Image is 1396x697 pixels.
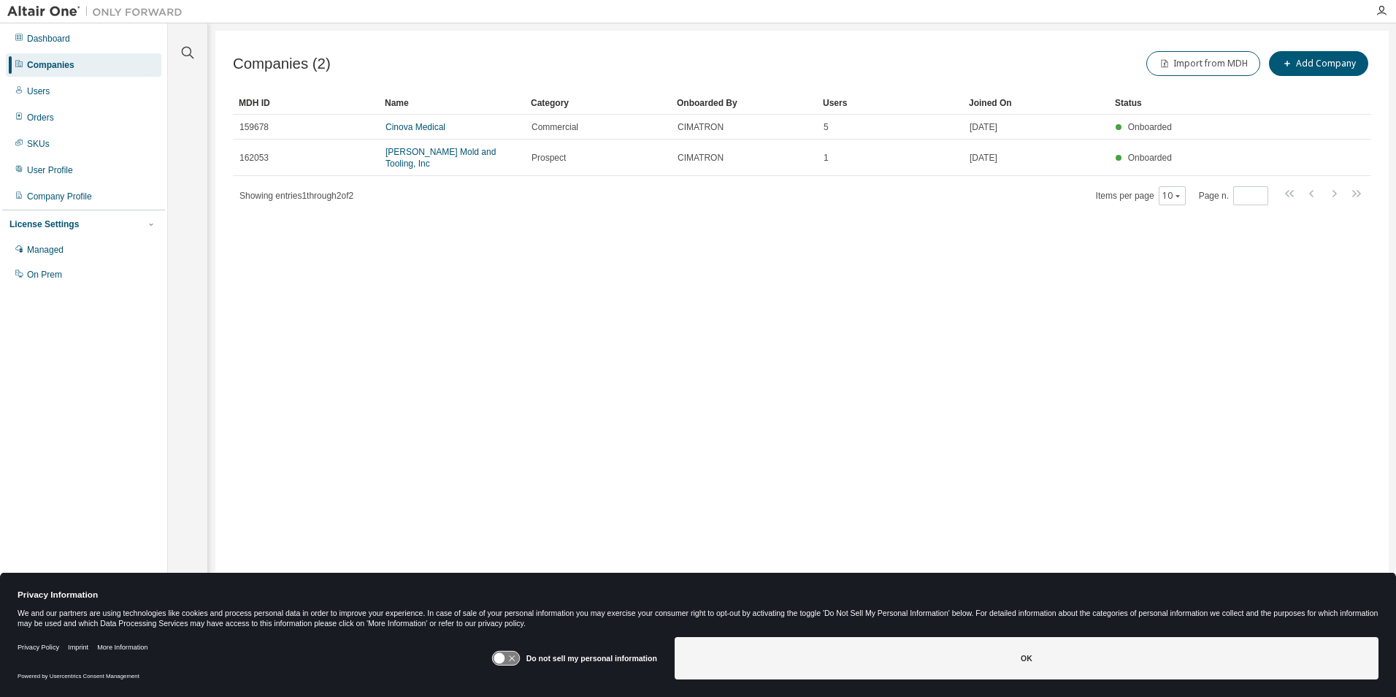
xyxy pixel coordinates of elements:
span: CIMATRON [678,152,724,164]
div: Joined On [969,91,1103,115]
span: 5 [824,121,829,133]
span: 162053 [239,152,269,164]
div: Category [531,91,665,115]
div: Company Profile [27,191,92,202]
div: Onboarded By [677,91,811,115]
div: License Settings [9,218,79,230]
button: Add Company [1269,51,1368,76]
div: Dashboard [27,33,70,45]
div: Orders [27,112,54,123]
span: Companies (2) [233,56,331,72]
a: Cinova Medical [386,122,445,132]
span: Onboarded [1128,153,1172,163]
span: 1 [824,152,829,164]
span: Prospect [532,152,566,164]
span: Showing entries 1 through 2 of 2 [239,191,353,201]
div: Users [27,85,50,97]
div: Status [1115,91,1284,115]
span: Onboarded [1128,122,1172,132]
div: Name [385,91,519,115]
span: 159678 [239,121,269,133]
span: Page n. [1199,186,1268,205]
div: User Profile [27,164,73,176]
div: On Prem [27,269,62,281]
div: Managed [27,244,64,256]
div: SKUs [27,138,50,150]
a: [PERSON_NAME] Mold and Tooling, Inc [386,147,496,169]
span: [DATE] [970,152,997,164]
span: CIMATRON [678,121,724,133]
div: Companies [27,59,74,71]
span: Items per page [1096,186,1186,205]
div: MDH ID [239,91,373,115]
button: Import from MDH [1146,51,1260,76]
span: [DATE] [970,121,997,133]
button: 10 [1162,190,1182,202]
div: Users [823,91,957,115]
img: Altair One [7,4,190,19]
span: Commercial [532,121,578,133]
